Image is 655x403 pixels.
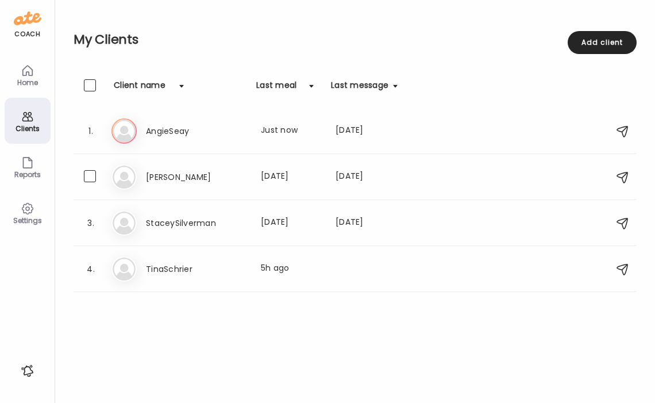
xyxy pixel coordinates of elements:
div: Just now [261,124,322,138]
div: [DATE] [261,170,322,184]
div: 5h ago [261,262,322,276]
div: Last message [331,79,388,98]
div: [DATE] [336,124,398,138]
h3: StaceySilverman [146,216,247,230]
div: Clients [7,125,48,132]
h3: AngieSeay [146,124,247,138]
div: [DATE] [336,170,398,184]
h3: [PERSON_NAME] [146,170,247,184]
div: Reports [7,171,48,178]
img: ate [14,9,41,28]
div: Home [7,79,48,86]
div: 4. [84,262,98,276]
div: Settings [7,217,48,224]
div: Last meal [256,79,296,98]
div: 3. [84,216,98,230]
h3: TinaSchrier [146,262,247,276]
div: Client name [114,79,165,98]
div: Add client [568,31,637,54]
div: [DATE] [336,216,398,230]
div: 1. [84,124,98,138]
h2: My Clients [74,31,637,48]
div: [DATE] [261,216,322,230]
div: coach [14,29,40,39]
